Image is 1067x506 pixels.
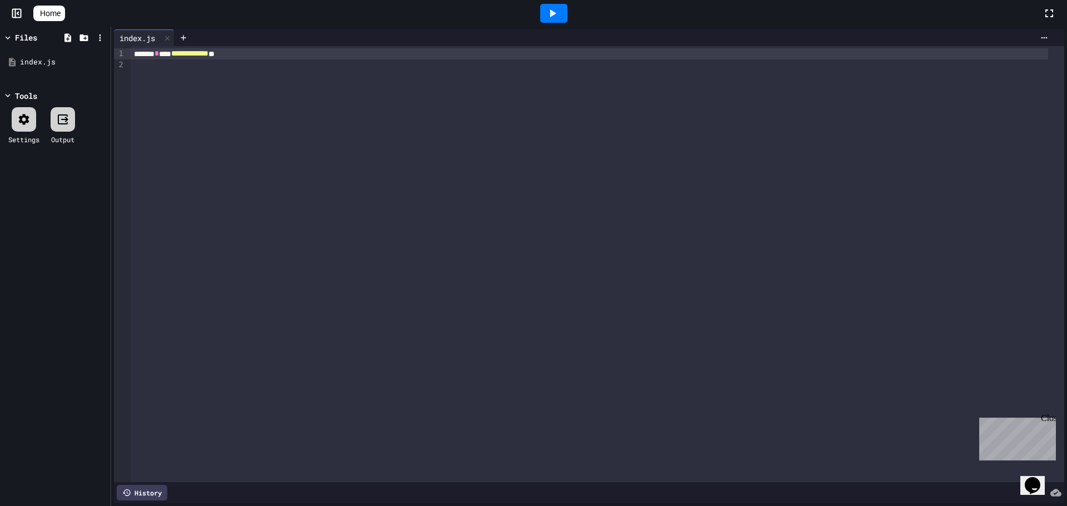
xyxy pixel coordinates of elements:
div: 2 [114,59,125,71]
div: History [117,485,167,500]
iframe: chat widget [1020,462,1056,495]
span: Home [40,8,61,19]
div: Tools [15,90,37,102]
a: Home [33,6,65,21]
div: 1 [114,48,125,59]
div: Settings [8,134,39,144]
div: index.js [114,32,161,44]
div: index.js [114,29,174,46]
div: Chat with us now!Close [4,4,77,71]
div: Files [15,32,37,43]
div: index.js [20,57,107,68]
div: Output [51,134,74,144]
iframe: chat widget [975,413,1056,460]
